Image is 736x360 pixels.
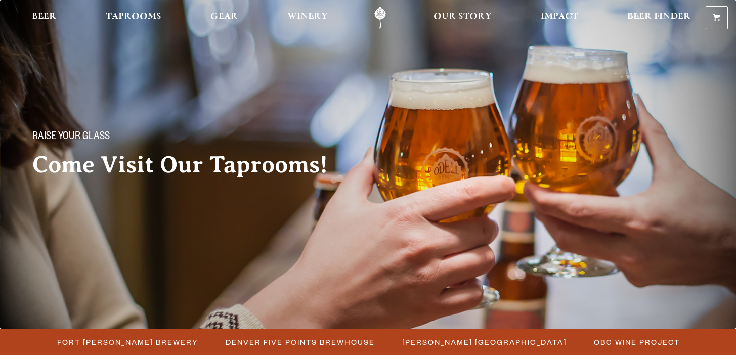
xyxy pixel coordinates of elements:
[594,335,680,349] span: OBC Wine Project
[427,7,498,29] a: Our Story
[32,131,110,144] span: Raise your glass
[220,335,380,349] a: Denver Five Points Brewhouse
[281,7,334,29] a: Winery
[541,13,578,21] span: Impact
[226,335,375,349] span: Denver Five Points Brewhouse
[210,13,238,21] span: Gear
[588,335,685,349] a: OBC Wine Project
[106,13,161,21] span: Taprooms
[361,7,399,29] a: Odell Home
[287,13,328,21] span: Winery
[402,335,567,349] span: [PERSON_NAME] [GEOGRAPHIC_DATA]
[396,335,572,349] a: [PERSON_NAME] [GEOGRAPHIC_DATA]
[25,7,63,29] a: Beer
[51,335,203,349] a: Fort [PERSON_NAME] Brewery
[534,7,585,29] a: Impact
[32,13,57,21] span: Beer
[627,13,691,21] span: Beer Finder
[434,13,492,21] span: Our Story
[57,335,198,349] span: Fort [PERSON_NAME] Brewery
[204,7,245,29] a: Gear
[621,7,698,29] a: Beer Finder
[99,7,168,29] a: Taprooms
[32,152,348,177] h2: Come Visit Our Taprooms!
